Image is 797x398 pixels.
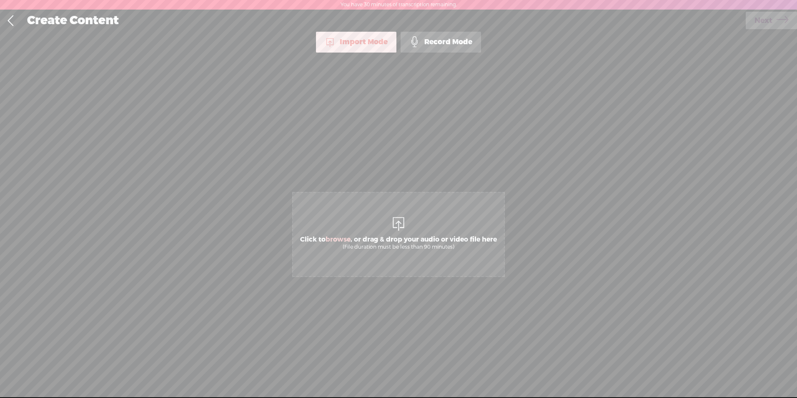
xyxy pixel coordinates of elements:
[754,10,772,31] span: Next
[316,32,396,53] div: Import Mode
[21,10,746,32] div: Create Content
[300,244,497,250] div: (File duration must be less than 90 minutes)
[401,32,481,53] div: Record Mode
[326,235,351,244] span: browse
[296,231,501,255] span: Click to , or drag & drop your audio or video file here
[341,2,457,8] label: You have 30 minutes of transcription remaining.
